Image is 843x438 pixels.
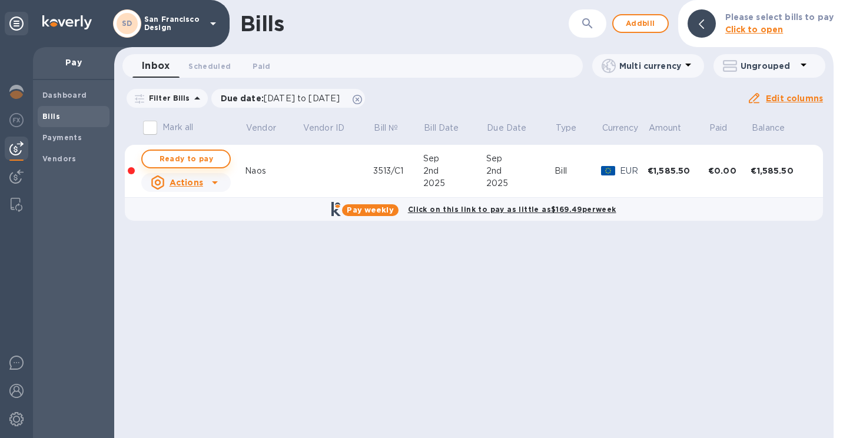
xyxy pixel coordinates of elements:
span: Paid [253,60,270,72]
u: Edit columns [766,94,823,103]
b: Bills [42,112,60,121]
p: Balance [752,122,785,134]
u: Actions [170,178,203,187]
b: Pay weekly [347,205,393,214]
p: Currency [602,122,639,134]
div: 3513/C1 [373,165,423,177]
span: Bill Date [424,122,474,134]
span: Bill № [374,122,413,134]
b: Please select bills to pay [725,12,834,22]
div: 2nd [423,165,486,177]
p: Filter Bills [144,93,190,103]
div: Bill [555,165,601,177]
b: Payments [42,133,82,142]
span: Ready to pay [152,152,220,166]
div: €1,585.50 [648,165,708,177]
div: Due date:[DATE] to [DATE] [211,89,366,108]
div: €0.00 [708,165,751,177]
div: 2025 [423,177,486,190]
b: SD [122,19,132,28]
p: Amount [649,122,682,134]
p: Due Date [487,122,526,134]
p: Bill № [374,122,398,134]
div: Naos [245,165,302,177]
span: Scheduled [188,60,231,72]
div: 2025 [486,177,555,190]
b: Click on this link to pay as little as $169.49 per week [408,205,616,214]
span: Balance [752,122,800,134]
div: Sep [423,152,486,165]
b: Click to open [725,25,784,34]
span: [DATE] to [DATE] [264,94,340,103]
span: Add bill [623,16,658,31]
p: San Francisco Design [144,15,203,32]
span: Inbox [142,58,170,74]
p: Mark all [162,121,193,134]
img: Foreign exchange [9,113,24,127]
p: Type [556,122,577,134]
span: Type [556,122,592,134]
span: Vendor [246,122,291,134]
p: EUR [620,165,648,177]
img: Logo [42,15,92,29]
p: Paid [709,122,728,134]
div: €1,585.50 [751,165,811,177]
button: Ready to pay [141,150,231,168]
button: Addbill [612,14,669,33]
p: Pay [42,57,105,68]
p: Vendor [246,122,276,134]
p: Vendor ID [303,122,344,134]
span: Due Date [487,122,542,134]
b: Vendors [42,154,77,163]
h1: Bills [240,11,284,36]
p: Due date : [221,92,346,104]
span: Paid [709,122,743,134]
b: Dashboard [42,91,87,99]
p: Ungrouped [741,60,796,72]
span: Amount [649,122,697,134]
div: 2nd [486,165,555,177]
div: Sep [486,152,555,165]
span: Vendor ID [303,122,360,134]
p: Multi currency [619,60,681,72]
div: Unpin categories [5,12,28,35]
p: Bill Date [424,122,459,134]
